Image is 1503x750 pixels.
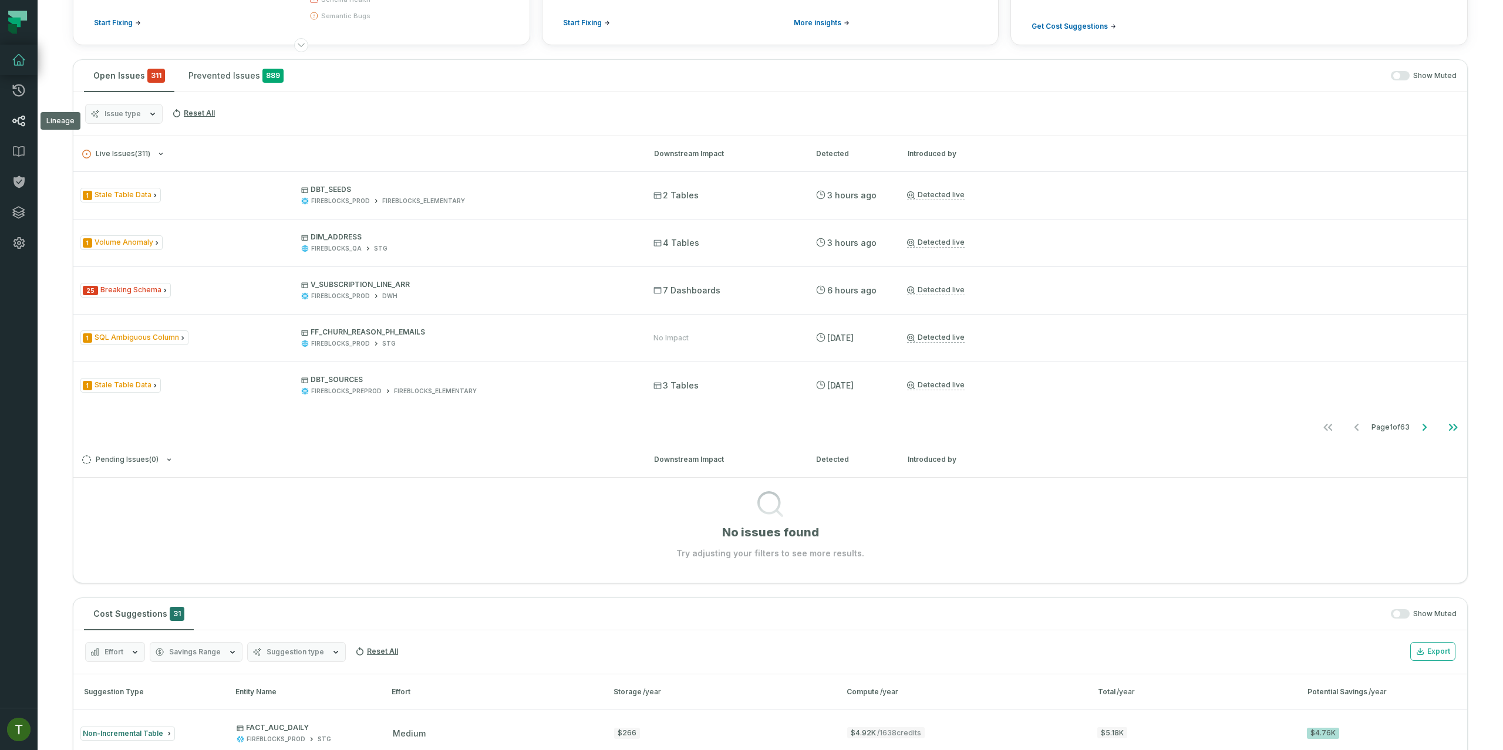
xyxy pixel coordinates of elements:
div: FIREBLOCKS_PREPROD [311,387,382,396]
div: Compute [847,687,1077,697]
button: Go to first page [1314,415,1342,439]
span: medium [393,728,426,738]
relative-time: Aug 20, 2025, 9:02 AM GMT+3 [827,333,854,343]
a: Detected live [907,285,965,295]
span: Issue Type [80,235,163,250]
div: Show Muted [198,609,1457,619]
a: Start Fixing [563,18,610,28]
span: Severity [83,238,92,248]
div: FIREBLOCKS_PROD [311,197,370,205]
span: Non-Incremental Table [83,729,163,738]
a: More insights [794,18,850,28]
span: /year [643,687,661,696]
relative-time: Aug 21, 2025, 4:36 AM GMT+3 [827,285,877,295]
a: Detected live [907,333,965,343]
span: Severity [83,286,98,295]
span: Issue Type [80,283,171,298]
p: FF_CHURN_REASON_PH_EMAILS [301,327,632,337]
span: semantic bugs [321,11,370,21]
span: More insights [794,18,841,28]
button: Pending Issues(0) [82,455,633,464]
p: FACT_AUC_DAILY [237,723,331,732]
relative-time: Aug 21, 2025, 7:21 AM GMT+3 [827,190,877,200]
span: Start Fixing [563,18,602,28]
div: Introduced by [908,454,1458,465]
button: Suggestion type [247,642,346,662]
nav: pagination [73,415,1467,439]
div: Lineage [41,112,80,130]
span: 7 Dashboards [653,285,720,296]
div: No Impact [653,333,689,343]
div: FIREBLOCKS_ELEMENTARY [382,197,465,205]
p: DBT_SOURCES [301,375,632,384]
a: Get Cost Suggestions [1032,22,1116,31]
div: Downstream Impact [654,148,795,159]
button: Go to next page [1410,415,1438,439]
button: Reset All [167,104,220,123]
span: /year [1369,687,1387,696]
button: Reset All [351,642,403,661]
button: Live Issues(311) [82,150,633,158]
div: Effort [392,687,592,697]
img: avatar of Tomer Galun [7,718,31,741]
span: Severity [83,333,92,343]
div: Storage [614,687,826,697]
span: Effort [105,647,123,657]
relative-time: Aug 19, 2025, 7:12 AM GMT+3 [827,380,854,390]
div: STG [318,735,331,744]
button: Issue type [85,104,163,124]
span: /year [1117,687,1135,696]
span: 31 [170,607,184,621]
span: Issue Type [80,188,161,202]
div: STG [382,339,396,348]
div: DWH [382,292,397,300]
span: Suggestion type [267,647,324,657]
button: Savings Range [150,642,242,662]
span: Savings Range [169,647,221,657]
div: FIREBLOCKS_PROD [311,292,370,300]
div: Entity Name [235,687,370,697]
p: V_SUBSCRIPTION_LINE_ARR [301,280,632,289]
div: Live Issues(311) [73,171,1467,441]
span: /year [880,687,898,696]
div: Detected [816,148,887,159]
span: critical issues and errors combined [147,69,165,83]
p: DBT_SEEDS [301,185,632,194]
div: FIREBLOCKS_QA [311,244,362,253]
a: Detected live [907,190,965,200]
p: DIM_ADDRESS [301,232,632,242]
div: STG [374,244,387,253]
div: Total [1098,687,1287,697]
span: $5.18K [1097,727,1127,738]
button: Effort [85,642,145,662]
p: Try adjusting your filters to see more results. [676,548,864,559]
div: Pending Issues(0) [73,477,1467,559]
span: Issue Type [80,378,161,393]
a: Detected live [907,238,965,248]
button: Cost Suggestions [84,598,194,630]
div: Detected [816,454,887,465]
div: FIREBLOCKS_PROD [247,735,305,744]
div: FIREBLOCKS_ELEMENTARY [394,387,477,396]
span: Severity [83,381,92,390]
button: Prevented Issues [179,60,293,92]
button: Go to last page [1439,415,1467,439]
span: 889 [262,69,284,83]
div: $4.76K [1307,728,1339,739]
span: Issue type [105,109,141,119]
div: Introduced by [908,148,1458,159]
span: Start Fixing [94,18,133,28]
div: Downstream Impact [654,454,795,465]
span: 4 Tables [653,237,699,249]
span: Get Cost Suggestions [1032,22,1108,31]
a: Start Fixing [94,18,141,28]
a: Detected live [907,380,965,390]
span: / 1638 credits [877,728,921,737]
span: 3 Tables [653,380,699,391]
div: FIREBLOCKS_PROD [311,339,370,348]
span: Pending Issues ( 0 ) [82,455,159,464]
span: $4.92K [847,727,925,738]
span: 2 Tables [653,190,699,201]
relative-time: Aug 21, 2025, 7:21 AM GMT+3 [827,238,877,248]
div: Show Muted [298,71,1457,81]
